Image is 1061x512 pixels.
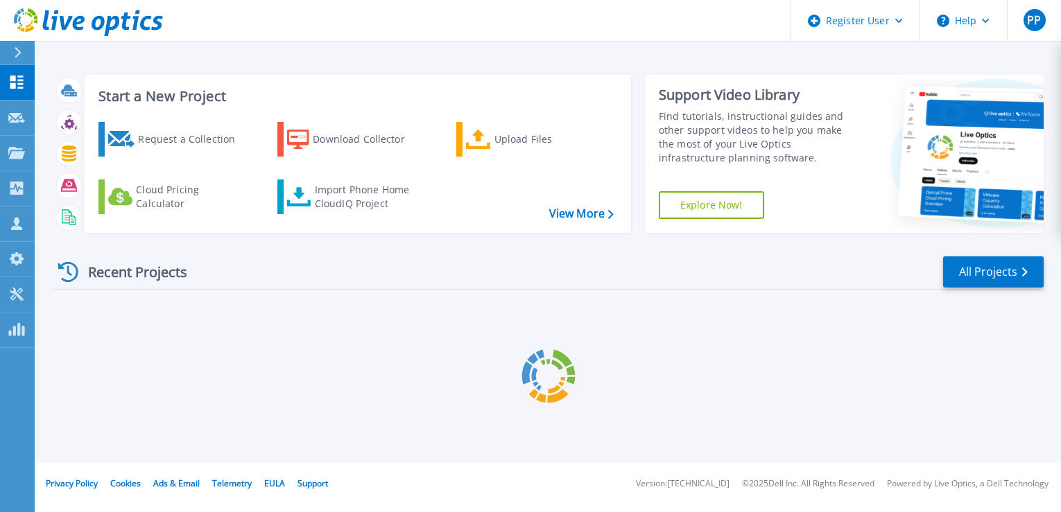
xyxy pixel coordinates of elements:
[659,191,764,219] a: Explore Now!
[659,86,859,104] div: Support Video Library
[46,477,98,489] a: Privacy Policy
[98,179,253,214] a: Cloud Pricing Calculator
[138,125,249,153] div: Request a Collection
[943,256,1044,288] a: All Projects
[98,89,613,104] h3: Start a New Project
[659,109,859,165] div: Find tutorials, instructional guides and other support videos to help you make the most of your L...
[636,479,730,488] li: Version: [TECHNICAL_ID]
[110,477,141,489] a: Cookies
[98,122,253,157] a: Request a Collection
[153,477,200,489] a: Ads & Email
[277,122,432,157] a: Download Collector
[53,255,206,289] div: Recent Projects
[297,477,328,489] a: Support
[212,477,252,489] a: Telemetry
[136,183,247,211] div: Cloud Pricing Calculator
[1027,15,1041,26] span: PP
[494,125,605,153] div: Upload Files
[313,125,424,153] div: Download Collector
[315,183,423,211] div: Import Phone Home CloudIQ Project
[549,207,614,220] a: View More
[742,479,874,488] li: © 2025 Dell Inc. All Rights Reserved
[887,479,1049,488] li: Powered by Live Optics, a Dell Technology
[456,122,611,157] a: Upload Files
[264,477,285,489] a: EULA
